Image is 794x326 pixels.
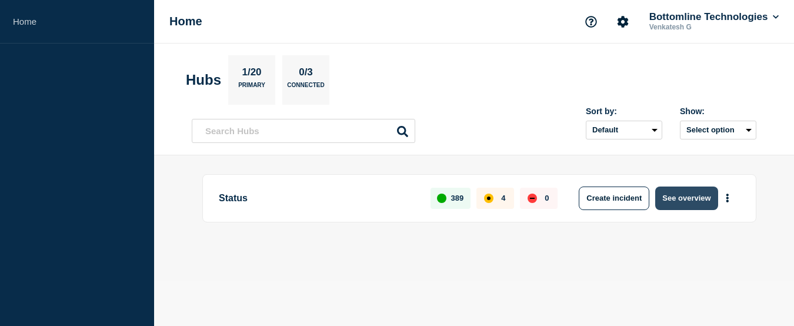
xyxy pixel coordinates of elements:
input: Search Hubs [192,119,415,143]
p: 4 [501,194,505,202]
button: Create incident [579,187,649,210]
h2: Hubs [186,72,221,88]
button: More actions [720,187,735,209]
p: 389 [451,194,464,202]
div: affected [484,194,493,203]
div: Show: [680,107,756,116]
p: Connected [287,82,324,94]
p: 0 [545,194,549,202]
button: See overview [655,187,718,210]
button: Account settings [610,9,635,34]
button: Select option [680,121,756,139]
p: Status [219,187,417,210]
p: 1/20 [238,66,266,82]
select: Sort by [586,121,662,139]
div: down [528,194,537,203]
p: 0/3 [295,66,318,82]
button: Support [579,9,603,34]
button: Bottomline Technologies [647,11,781,23]
h1: Home [169,15,202,28]
p: Venkatesh G [647,23,769,31]
div: up [437,194,446,203]
div: Sort by: [586,107,662,116]
p: Primary [238,82,265,94]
